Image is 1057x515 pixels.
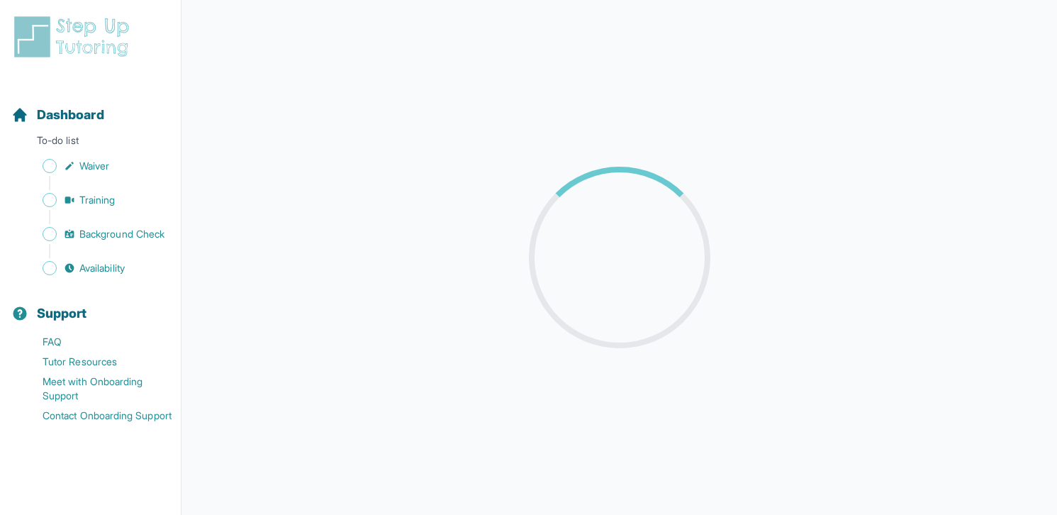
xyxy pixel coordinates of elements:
[79,227,164,241] span: Background Check
[6,281,175,329] button: Support
[11,352,181,372] a: Tutor Resources
[37,304,87,323] span: Support
[79,159,109,173] span: Waiver
[37,105,104,125] span: Dashboard
[6,82,175,131] button: Dashboard
[11,105,104,125] a: Dashboard
[11,332,181,352] a: FAQ
[79,193,116,207] span: Training
[6,133,175,153] p: To-do list
[11,258,181,278] a: Availability
[11,14,138,60] img: logo
[11,372,181,406] a: Meet with Onboarding Support
[11,156,181,176] a: Waiver
[79,261,125,275] span: Availability
[11,406,181,426] a: Contact Onboarding Support
[11,224,181,244] a: Background Check
[11,190,181,210] a: Training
